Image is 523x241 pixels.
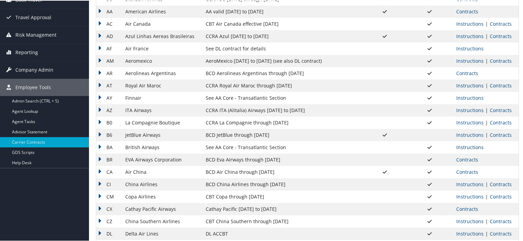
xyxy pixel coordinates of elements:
td: AY [96,91,122,104]
a: View Contracts [490,230,512,236]
a: View Contracts [490,32,512,39]
td: BR [96,153,122,165]
td: China Airlines [122,178,202,190]
a: View Ticketing Instructions [456,57,484,63]
td: Cathay Pacific Airways [122,202,202,215]
td: Air China [122,165,202,178]
span: Reporting [15,43,38,60]
td: BA [96,141,122,153]
a: View Ticketing Instructions [456,94,484,100]
td: AZ [96,104,122,116]
span: | [484,131,490,137]
a: View Contracts [490,180,512,187]
span: Employee Tools [15,78,51,95]
td: CCRA Royal Air Maroc through [DATE] [202,79,362,91]
span: Risk Management [15,26,56,43]
td: CI [96,178,122,190]
td: B0 [96,116,122,128]
a: View Ticketing Instructions [456,119,484,125]
a: View Ticketing Instructions [456,193,484,199]
a: View Contracts [490,217,512,224]
td: CX [96,202,122,215]
span: | [484,193,490,199]
span: | [484,32,490,39]
td: CBT Air Canada effective [DATE] [202,17,362,29]
td: Delta Air Lines [122,227,202,239]
a: View Contracts [490,119,512,125]
td: Finnair [122,91,202,104]
a: View Contracts [490,193,512,199]
td: British Airways [122,141,202,153]
td: AM [96,54,122,67]
td: JetBlue Airways [122,128,202,141]
td: B6 [96,128,122,141]
a: View Ticketing Instructions [456,106,484,113]
td: AF [96,42,122,54]
a: View Contracts [456,205,478,212]
td: EVA Airways Corporation [122,153,202,165]
td: AC [96,17,122,29]
span: Company Admin [15,61,53,78]
a: View Ticketing Instructions [456,143,484,150]
td: CBT Copa through [DATE] [202,190,362,202]
td: Copa Airlines [122,190,202,202]
td: CM [96,190,122,202]
a: View Ticketing Instructions [456,82,484,88]
td: Air France [122,42,202,54]
td: American Airlines [122,5,202,17]
a: View Ticketing Instructions [456,32,484,39]
td: AT [96,79,122,91]
span: | [484,119,490,125]
a: View Ticketing Instructions [456,131,484,137]
td: See AA Core - Transatlantic Section [202,91,362,104]
td: BCD JetBlue through [DATE] [202,128,362,141]
span: | [484,180,490,187]
a: View Ticketing Instructions [456,180,484,187]
a: View Contracts [456,156,478,162]
span: | [484,230,490,236]
td: DL ACCBT [202,227,362,239]
span: | [484,57,490,63]
td: AD [96,29,122,42]
a: View Contracts [490,106,512,113]
td: AeroMexico [DATE] to [DATE] (see also DL contract) [202,54,362,67]
td: AR [96,67,122,79]
td: China Southern Airlines [122,215,202,227]
td: DL [96,227,122,239]
span: | [484,20,490,26]
a: View Ticketing Instructions [456,217,484,224]
td: See DL contract for details [202,42,362,54]
a: View Contracts [490,20,512,26]
td: CCRA La Compagnie through [DATE] [202,116,362,128]
td: BCD Eva Airways through [DATE] [202,153,362,165]
td: AA valid [DATE] to [DATE] [202,5,362,17]
a: View Contracts [456,168,478,174]
td: CBT China Southern through [DATE] [202,215,362,227]
td: BCD China Airlines through [DATE] [202,178,362,190]
td: BCD Aerolineas Argentinas through [DATE] [202,67,362,79]
td: BCD Air China through [DATE] [202,165,362,178]
td: CA [96,165,122,178]
a: View Contracts [456,69,478,76]
a: View Contracts [490,57,512,63]
td: ITA Airways [122,104,202,116]
td: Azul Linhas Aereas Brasileiras [122,29,202,42]
a: View Contracts [456,8,478,14]
span: Travel Approval [15,8,51,25]
span: | [484,106,490,113]
span: | [484,217,490,224]
a: View Contracts [490,131,512,137]
a: View Ticketing Instructions [456,230,484,236]
td: CCRA Azul [DATE] to [DATE] [202,29,362,42]
a: View Ticketing Instructions [456,20,484,26]
td: CZ [96,215,122,227]
td: Air Canada [122,17,202,29]
a: View Ticketing Instructions [456,45,484,51]
td: CCRA ITA (Alitalia) Airways [DATE] to [DATE] [202,104,362,116]
td: Aerolineas Argentinas [122,67,202,79]
td: Aeromexico [122,54,202,67]
td: Cathay Pacific [DATE] to [DATE] [202,202,362,215]
a: View Contracts [490,82,512,88]
td: La Compagnie Boutique [122,116,202,128]
td: AA [96,5,122,17]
